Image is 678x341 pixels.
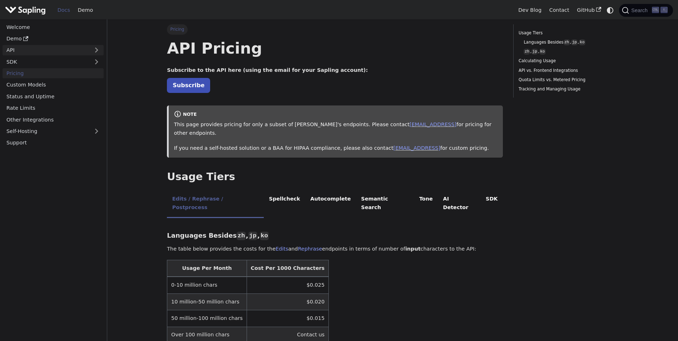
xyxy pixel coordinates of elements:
[619,4,673,17] button: Search (Ctrl+K)
[167,293,247,310] td: 10 million-50 million chars
[5,5,46,15] img: Sapling.ai
[5,5,48,15] a: Sapling.ai
[579,39,585,45] code: ko
[629,8,652,13] span: Search
[174,144,498,153] p: If you need a self-hosted solution or a BAA for HIPAA compliance, please also contact for custom ...
[545,5,573,16] a: Contact
[276,246,288,252] a: Edits
[247,310,328,327] td: $0.015
[571,39,578,45] code: jp
[405,246,421,252] strong: input
[167,67,368,73] strong: Subscribe to the API here (using the email for your Sapling account):
[237,232,246,240] code: zh
[167,39,503,58] h1: API Pricing
[3,91,104,102] a: Status and Uptime
[3,103,104,113] a: Rate Limits
[167,232,503,240] h3: Languages Besides , ,
[410,122,456,127] a: [EMAIL_ADDRESS]
[167,245,503,253] p: The table below provides the costs for the and endpoints in terms of number of characters to the ...
[414,190,438,218] li: Tone
[524,49,530,55] code: zh
[356,190,414,218] li: Semantic Search
[89,45,104,55] button: Expand sidebar category 'API'
[167,190,264,218] li: Edits / Rephrase / Postprocess
[519,86,615,93] a: Tracking and Managing Usage
[247,260,328,277] th: Cost Per 1000 Characters
[514,5,545,16] a: Dev Blog
[519,76,615,83] a: Quota Limits vs. Metered Pricing
[3,68,104,79] a: Pricing
[248,232,257,240] code: jp
[3,34,104,44] a: Demo
[247,277,328,293] td: $0.025
[167,260,247,277] th: Usage Per Month
[573,5,605,16] a: GitHub
[260,232,269,240] code: ko
[524,39,613,46] a: Languages Besideszh,jp,ko
[74,5,97,16] a: Demo
[167,78,210,93] a: Subscribe
[3,126,104,137] a: Self-Hosting
[438,190,481,218] li: AI Detector
[174,110,498,119] div: note
[167,24,503,34] nav: Breadcrumbs
[89,56,104,67] button: Expand sidebar category 'SDK'
[564,39,570,45] code: zh
[660,7,668,13] kbd: K
[519,58,615,64] a: Calculating Usage
[3,114,104,125] a: Other Integrations
[298,246,322,252] a: Rephrase
[3,56,89,67] a: SDK
[167,170,503,183] h2: Usage Tiers
[394,145,440,151] a: [EMAIL_ADDRESS]
[3,138,104,148] a: Support
[519,67,615,74] a: API vs. Frontend Integrations
[481,190,503,218] li: SDK
[3,22,104,32] a: Welcome
[605,5,615,15] button: Switch between dark and light mode (currently system mode)
[167,24,187,34] span: Pricing
[519,30,615,36] a: Usage Tiers
[247,293,328,310] td: $0.020
[264,190,305,218] li: Spellcheck
[524,48,613,55] a: zh,jp,ko
[3,80,104,90] a: Custom Models
[174,120,498,138] p: This page provides pricing for only a subset of [PERSON_NAME]'s endpoints. Please contact for pri...
[54,5,74,16] a: Docs
[167,277,247,293] td: 0-10 million chars
[305,190,356,218] li: Autocomplete
[167,310,247,327] td: 50 million-100 million chars
[3,45,89,55] a: API
[539,49,546,55] code: ko
[531,49,538,55] code: jp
